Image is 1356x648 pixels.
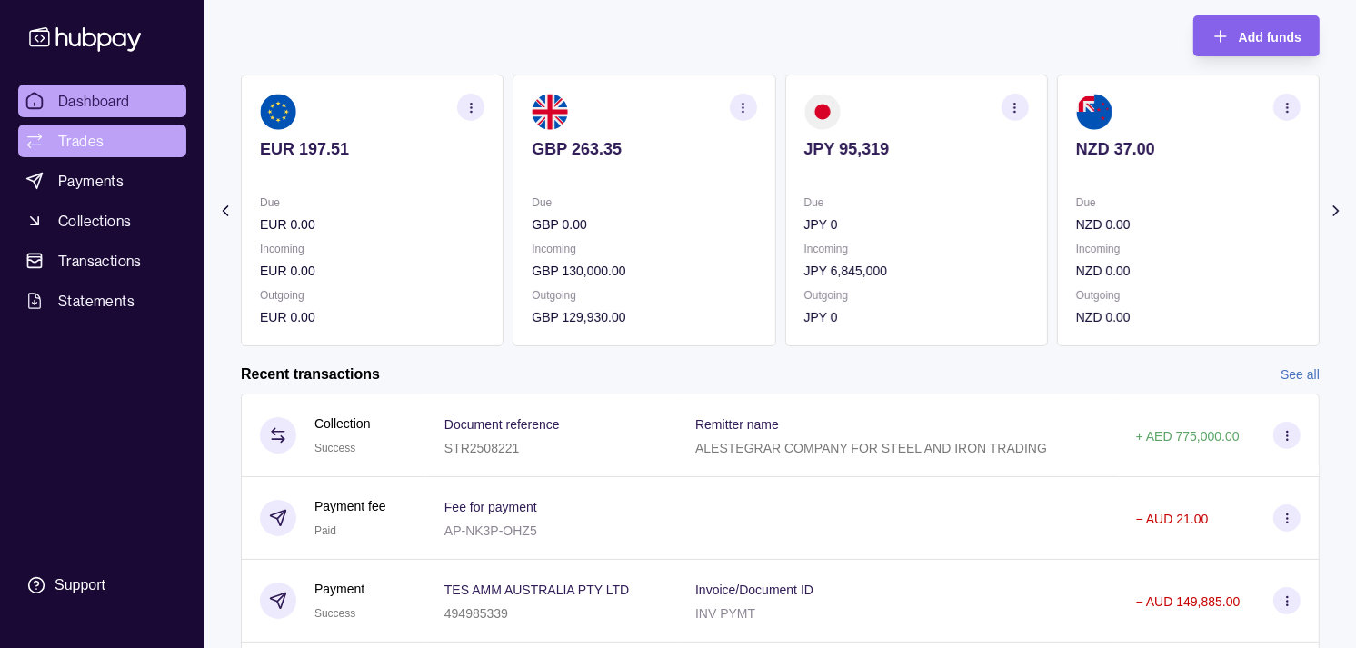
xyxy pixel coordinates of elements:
a: Statements [18,284,186,317]
p: Document reference [444,417,560,432]
a: See all [1281,364,1320,384]
p: AP-NK3P-OHZ5 [444,523,537,538]
p: Outgoing [804,285,1029,305]
p: NZD 0.00 [1076,307,1301,327]
p: NZD 0.00 [1076,214,1301,234]
p: + AED 775,000.00 [1136,429,1240,444]
p: Due [532,193,756,213]
p: Incoming [260,239,484,259]
span: Transactions [58,250,142,272]
img: nz [1076,94,1112,130]
span: Collections [58,210,131,232]
p: GBP 129,930.00 [532,307,756,327]
p: Invoice/Document ID [695,583,813,597]
p: Payment fee [314,496,386,516]
p: EUR 0.00 [260,261,484,281]
p: NZD 0.00 [1076,261,1301,281]
p: Outgoing [1076,285,1301,305]
p: EUR 0.00 [260,307,484,327]
p: − AUD 21.00 [1136,512,1209,526]
p: Incoming [804,239,1029,259]
p: Due [1076,193,1301,213]
p: JPY 6,845,000 [804,261,1029,281]
img: gb [532,94,568,130]
span: Statements [58,290,135,312]
p: GBP 130,000.00 [532,261,756,281]
p: JPY 95,319 [804,139,1029,159]
a: Trades [18,125,186,157]
p: Fee for payment [444,500,537,514]
p: Collection [314,414,370,434]
a: Payments [18,164,186,197]
p: EUR 197.51 [260,139,484,159]
p: Payment [314,579,364,599]
p: STR2508221 [444,441,520,455]
span: Add funds [1239,30,1301,45]
div: Support [55,575,105,595]
p: Due [804,193,1029,213]
a: Transactions [18,244,186,277]
p: ALESTEGRAR COMPANY FOR STEEL AND IRON TRADING [695,441,1047,455]
h2: Recent transactions [241,364,380,384]
p: INV PYMT [695,606,755,621]
span: Dashboard [58,90,130,112]
p: TES AMM AUSTRALIA PTY LTD [444,583,629,597]
button: Add funds [1193,15,1320,56]
span: Payments [58,170,124,192]
p: GBP 0.00 [532,214,756,234]
img: jp [804,94,841,130]
p: Remitter name [695,417,779,432]
span: Trades [58,130,104,152]
span: Success [314,607,355,620]
p: GBP 263.35 [532,139,756,159]
a: Dashboard [18,85,186,117]
p: Outgoing [260,285,484,305]
a: Collections [18,204,186,237]
p: JPY 0 [804,307,1029,327]
span: Paid [314,524,336,537]
p: 494985339 [444,606,508,621]
span: Success [314,442,355,454]
a: Support [18,566,186,604]
p: EUR 0.00 [260,214,484,234]
p: NZD 37.00 [1076,139,1301,159]
p: Due [260,193,484,213]
img: eu [260,94,296,130]
p: Outgoing [532,285,756,305]
p: Incoming [1076,239,1301,259]
p: JPY 0 [804,214,1029,234]
p: Incoming [532,239,756,259]
p: − AUD 149,885.00 [1136,594,1241,609]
